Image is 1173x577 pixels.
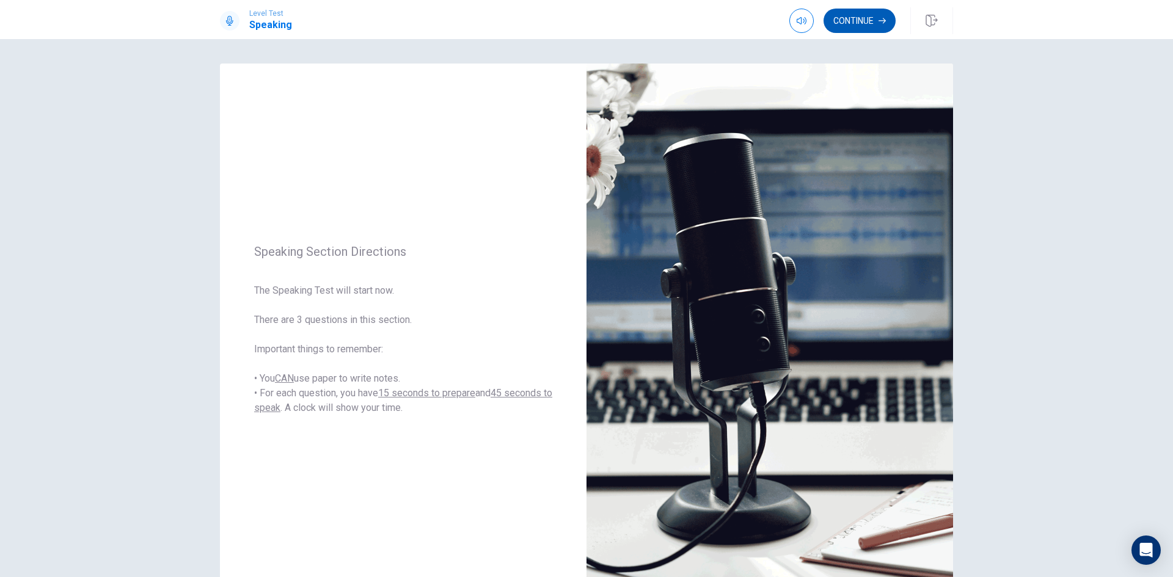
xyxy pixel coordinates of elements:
span: Speaking Section Directions [254,244,552,259]
u: CAN [275,372,294,384]
button: Continue [824,9,896,33]
h1: Speaking [249,18,292,32]
span: Level Test [249,9,292,18]
div: Open Intercom Messenger [1131,535,1161,565]
u: 15 seconds to prepare [378,387,475,399]
span: The Speaking Test will start now. There are 3 questions in this section. Important things to reme... [254,283,552,415]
